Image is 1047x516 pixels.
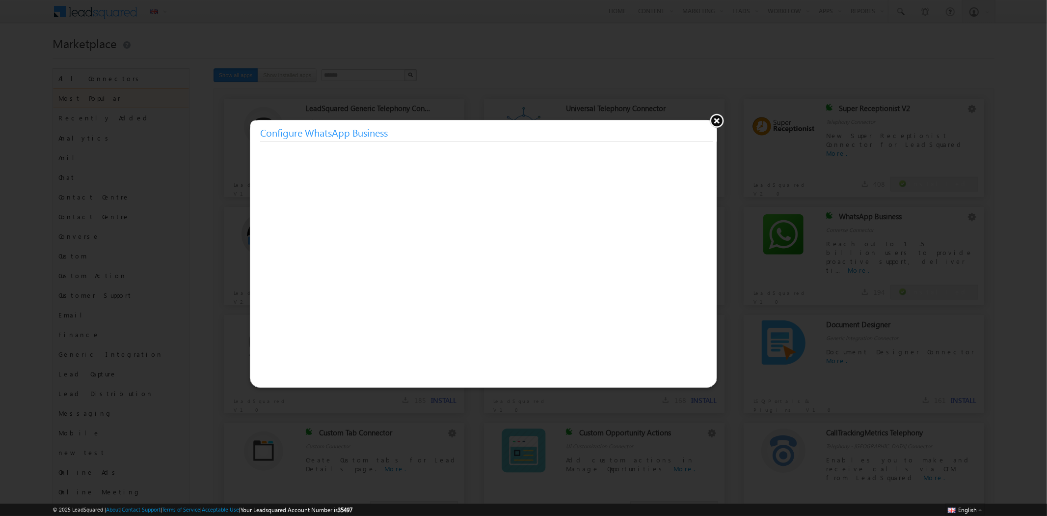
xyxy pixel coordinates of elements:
[241,506,352,514] span: Your Leadsquared Account Number is
[122,506,161,513] a: Contact Support
[202,506,239,513] a: Acceptable Use
[106,506,120,513] a: About
[945,504,985,516] button: English
[958,506,977,514] span: English
[53,505,352,515] span: © 2025 LeadSquared | | | | |
[260,124,713,142] h3: Configure WhatsApp Business
[162,506,200,513] a: Terms of Service
[338,506,352,514] span: 35497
